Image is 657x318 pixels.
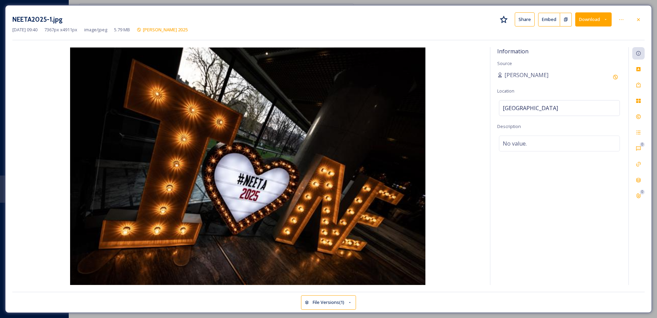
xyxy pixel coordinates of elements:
div: 0 [640,190,645,194]
span: Source [497,60,512,66]
button: Download [575,12,612,26]
span: [PERSON_NAME] [504,71,548,79]
span: 7367 px x 4911 px [44,26,77,33]
span: [DATE] 09:40 [12,26,37,33]
span: [PERSON_NAME] 2025 [143,26,188,33]
span: Information [497,47,528,55]
img: 1d784413-9f57-4d38-a18e-cb0d07f2b981.jpg [12,47,483,285]
span: [GEOGRAPHIC_DATA] [503,104,558,112]
span: Description [497,123,521,129]
span: 5.79 MB [114,26,130,33]
button: File Versions(1) [301,295,356,309]
button: Share [515,12,535,26]
h3: NEETA2025-1.jpg [12,14,63,24]
div: 0 [640,142,645,147]
span: image/jpeg [84,26,107,33]
button: Embed [538,13,560,26]
span: No value. [503,139,527,148]
span: Location [497,88,514,94]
